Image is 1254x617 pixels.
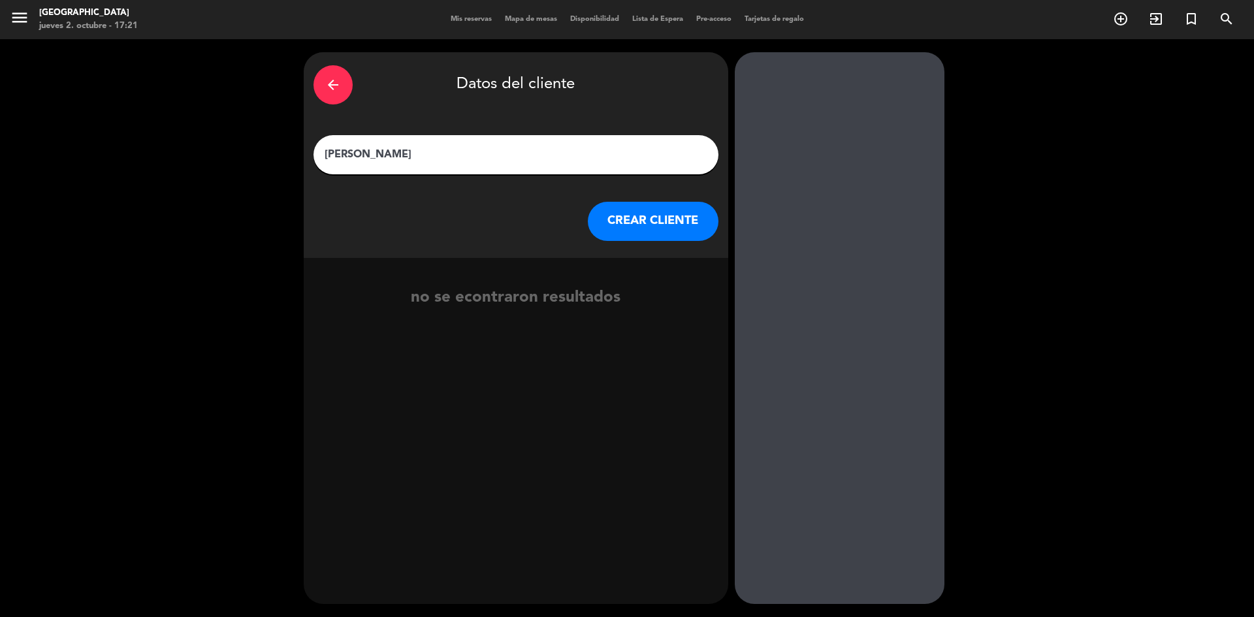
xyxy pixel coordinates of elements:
span: Mis reservas [444,16,498,23]
i: search [1219,11,1234,27]
span: Tarjetas de regalo [738,16,811,23]
span: Pre-acceso [690,16,738,23]
span: Lista de Espera [626,16,690,23]
div: jueves 2. octubre - 17:21 [39,20,138,33]
i: menu [10,8,29,27]
i: turned_in_not [1183,11,1199,27]
i: exit_to_app [1148,11,1164,27]
span: Disponibilidad [564,16,626,23]
input: Escriba nombre, correo electrónico o número de teléfono... [323,146,709,164]
div: Datos del cliente [313,62,718,108]
span: Mapa de mesas [498,16,564,23]
div: no se econtraron resultados [304,285,728,311]
button: CREAR CLIENTE [588,202,718,241]
div: [GEOGRAPHIC_DATA] [39,7,138,20]
i: add_circle_outline [1113,11,1129,27]
button: menu [10,8,29,32]
i: arrow_back [325,77,341,93]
